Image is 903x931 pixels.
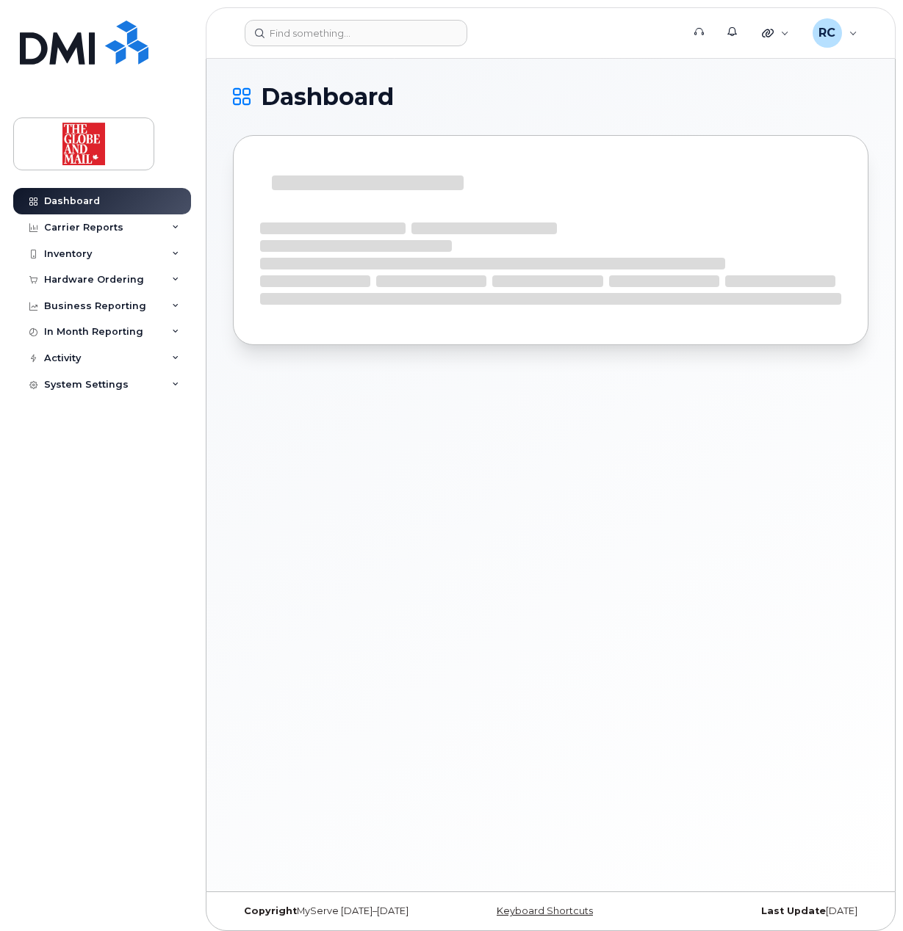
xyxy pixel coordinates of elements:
div: [DATE] [657,905,868,917]
strong: Last Update [761,905,826,916]
a: Keyboard Shortcuts [497,905,593,916]
div: MyServe [DATE]–[DATE] [233,905,445,917]
span: Dashboard [261,86,394,108]
strong: Copyright [244,905,297,916]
